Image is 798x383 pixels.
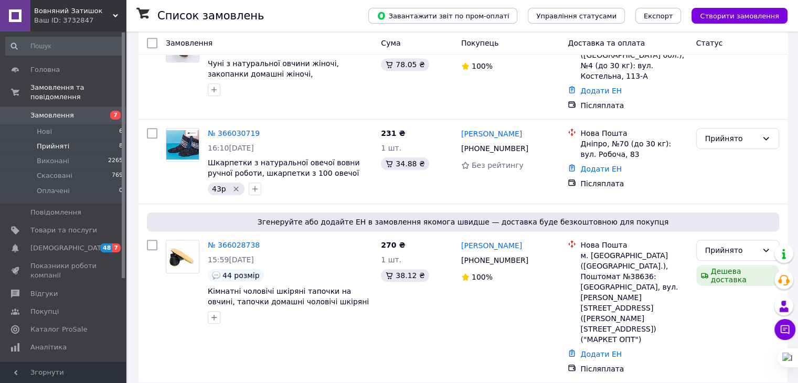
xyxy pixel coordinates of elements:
[37,186,70,196] span: Оплачені
[5,37,124,56] input: Пошук
[461,129,522,139] a: [PERSON_NAME]
[461,39,498,47] span: Покупець
[580,87,622,95] a: Додати ЕН
[30,208,81,217] span: Повідомлення
[696,265,779,286] div: Дешева доставка
[580,178,687,189] div: Післяплата
[705,133,758,144] div: Прийнято
[580,350,622,358] a: Додати ЕН
[30,289,58,299] span: Відгуки
[528,8,625,24] button: Управління статусами
[212,185,226,193] span: 43р
[208,241,260,249] a: № 366028738
[119,186,123,196] span: 0
[34,16,126,25] div: Ваш ID: 3732847
[472,273,493,281] span: 100%
[222,271,260,280] span: 44 розмір
[208,158,368,198] a: Шкарпетки з натуральної овечої вовни ручної роботи, шкарпетки з 100 овечої вовни, шкарпетки вовня...
[568,39,645,47] span: Доставка та оплата
[112,243,121,252] span: 7
[381,241,405,249] span: 270 ₴
[30,226,97,235] span: Товари та послуги
[635,8,682,24] button: Експорт
[208,287,369,316] a: Кімнатні чоловічі шкіряні тапочки на овчині, тапочки домашні чоловічі шкіряні тапочки шкіряні чол...
[580,128,687,139] div: Нова Пошта
[30,65,60,75] span: Головна
[30,83,126,102] span: Замовлення та повідомлення
[381,157,429,170] div: 34.88 ₴
[208,144,254,152] span: 16:10[DATE]
[208,256,254,264] span: 15:59[DATE]
[37,156,69,166] span: Виконані
[580,100,687,111] div: Післяплата
[681,11,788,19] a: Створити замовлення
[151,217,775,227] span: Згенеруйте або додайте ЕН в замовлення якомога швидше — доставка буде безкоштовною для покупця
[381,39,400,47] span: Cума
[166,243,199,270] img: Фото товару
[30,261,97,280] span: Показники роботи компанії
[34,6,113,16] span: Вовняний Затишок
[580,139,687,159] div: Дніпро, №70 (до 30 кг): вул. Робоча, 83
[100,243,112,252] span: 48
[119,127,123,136] span: 6
[580,364,687,374] div: Післяплата
[580,240,687,250] div: Нова Пошта
[377,11,509,20] span: Завантажити звіт по пром-оплаті
[536,12,616,20] span: Управління статусами
[37,142,69,151] span: Прийняті
[30,111,74,120] span: Замовлення
[381,129,405,137] span: 231 ₴
[37,171,72,180] span: Скасовані
[774,319,795,340] button: Чат з покупцем
[108,156,123,166] span: 2265
[381,58,429,71] div: 78.05 ₴
[208,59,363,99] a: Чуні з натуральної овчини жіночі, закопанки домашні жіночі, [PERSON_NAME], закопанки з вишивкою 41
[696,39,723,47] span: Статус
[368,8,517,24] button: Завантажити звіт по пром-оплаті
[166,130,199,159] img: Фото товару
[232,185,240,193] svg: Видалити мітку
[580,250,687,345] div: м. [GEOGRAPHIC_DATA] ([GEOGRAPHIC_DATA].), Поштомат №38636: [GEOGRAPHIC_DATA], вул. [PERSON_NAME]...
[30,307,59,316] span: Покупці
[381,256,401,264] span: 1 шт.
[212,271,220,280] img: :speech_balloon:
[381,269,429,282] div: 38.12 ₴
[157,9,264,22] h1: Список замовлень
[381,144,401,152] span: 1 шт.
[30,243,108,253] span: [DEMOGRAPHIC_DATA]
[37,127,52,136] span: Нові
[166,240,199,273] a: Фото товару
[472,161,524,169] span: Без рейтингу
[580,165,622,173] a: Додати ЕН
[166,39,212,47] span: Замовлення
[472,62,493,70] span: 100%
[691,8,788,24] button: Створити замовлення
[166,128,199,162] a: Фото товару
[112,171,123,180] span: 769
[30,325,87,334] span: Каталог ProSale
[644,12,673,20] span: Експорт
[580,39,687,81] div: м. Немирів ([GEOGRAPHIC_DATA] обл.), №4 (до 30 кг): вул. Костельна, 113-А
[700,12,779,20] span: Створити замовлення
[461,240,522,251] a: [PERSON_NAME]
[705,244,758,256] div: Прийнято
[30,343,67,352] span: Аналітика
[110,111,121,120] span: 7
[30,360,97,379] span: Інструменти веб-майстра та SEO
[459,253,530,268] div: [PHONE_NUMBER]
[119,142,123,151] span: 8
[459,141,530,156] div: [PHONE_NUMBER]
[208,129,260,137] a: № 366030719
